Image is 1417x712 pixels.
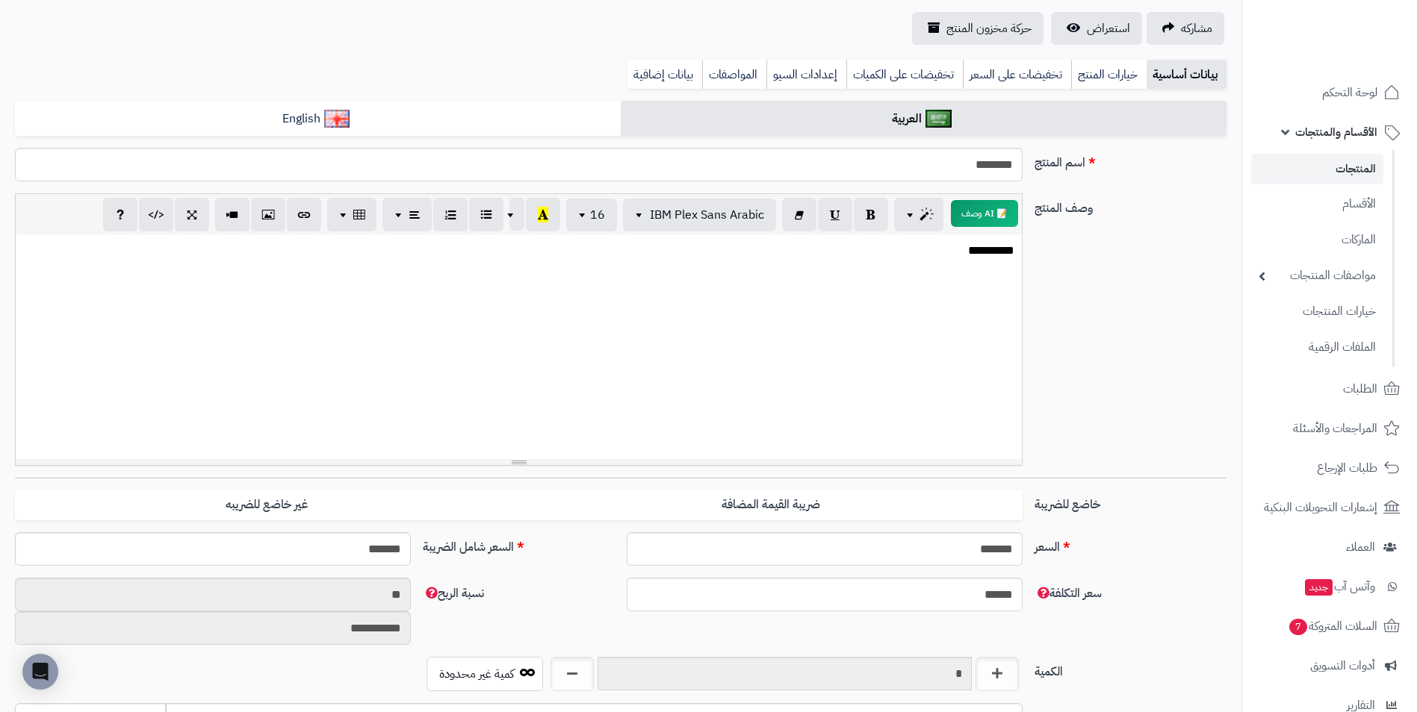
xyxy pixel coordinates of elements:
[627,60,702,90] a: بيانات إضافية
[1029,148,1232,172] label: اسم المنتج
[1251,569,1408,605] a: وآتس آبجديد
[1251,224,1383,256] a: الماركات
[1251,371,1408,407] a: الطلبات
[1315,34,1403,66] img: logo-2.png
[1288,616,1377,637] span: السلات المتروكة
[1264,497,1377,518] span: إشعارات التحويلات البنكية
[1310,655,1375,676] span: أدوات التسويق
[1035,584,1102,602] span: سعر التكلفة
[423,584,484,602] span: نسبة الربح
[590,206,605,224] span: 16
[702,60,766,90] a: المواصفات
[1087,19,1130,37] span: استعراض
[1029,193,1232,217] label: وصف المنتج
[951,200,1018,227] button: 📝 AI وصف
[1147,60,1227,90] a: بيانات أساسية
[1251,490,1408,525] a: إشعارات التحويلات البنكية
[417,532,621,556] label: السعر شامل الضريبة
[912,12,1044,45] a: حركة مخزون المنتج
[1251,450,1408,486] a: طلبات الإرجاع
[1029,532,1232,556] label: السعر
[1293,418,1377,439] span: المراجعات والأسئلة
[1303,576,1375,597] span: وآتس آب
[963,60,1071,90] a: تخفيضات على السعر
[519,490,1023,520] label: ضريبة القيمة المضافة
[946,19,1032,37] span: حركة مخزون المنتج
[925,110,952,128] img: العربية
[22,654,58,690] div: Open Intercom Messenger
[566,199,617,231] button: 16
[1317,458,1377,478] span: طلبات الإرجاع
[1251,529,1408,565] a: العملاء
[1343,378,1377,399] span: الطلبات
[1305,579,1333,596] span: جديد
[766,60,846,90] a: إعدادات السيو
[846,60,963,90] a: تخفيضات على الكميات
[1071,60,1147,90] a: خيارات المنتج
[621,101,1227,137] a: العربية
[1251,296,1383,328] a: خيارات المنتجات
[1251,410,1408,446] a: المراجعات والأسئلة
[1251,648,1408,684] a: أدوات التسويق
[1251,608,1408,644] a: السلات المتروكة7
[15,490,518,520] label: غير خاضع للضريبه
[1181,19,1212,37] span: مشاركه
[1251,188,1383,220] a: الأقسام
[1051,12,1142,45] a: استعراض
[1251,154,1383,184] a: المنتجات
[1346,537,1375,558] span: العملاء
[15,101,621,137] a: English
[1322,82,1377,103] span: لوحة التحكم
[1295,122,1377,143] span: الأقسام والمنتجات
[650,206,764,224] span: IBM Plex Sans Arabic
[1029,657,1232,681] label: الكمية
[1251,260,1383,292] a: مواصفات المنتجات
[1029,490,1232,513] label: خاضع للضريبة
[1251,331,1383,363] a: الملفات الرقمية
[1251,75,1408,110] a: لوحة التحكم
[1147,12,1224,45] a: مشاركه
[324,110,350,128] img: English
[1289,618,1308,635] span: 7
[623,199,776,231] button: IBM Plex Sans Arabic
